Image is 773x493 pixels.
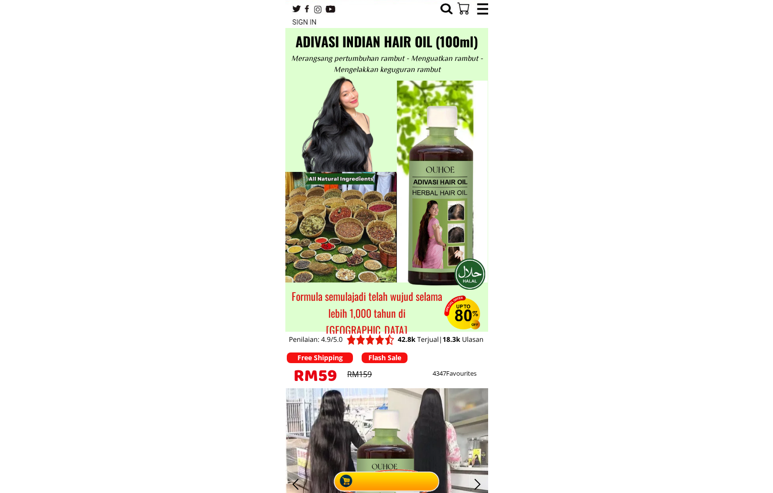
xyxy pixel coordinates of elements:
[290,31,483,53] h3: ADIVASI INDIAN HAIR OIL (100ml)
[433,368,487,379] div: 4347Favourites
[347,368,390,381] div: RM159
[287,352,353,363] p: Free Shipping
[288,288,445,339] h3: Formula semulajadi telah wujud selama lebih 1,000 tahun di [GEOGRAPHIC_DATA]
[288,53,485,75] h3: Merangsang pertumbuhan rambut - Menguatkan rambut - Mengelakkan keguguran rambut
[362,352,408,363] p: Flash Sale
[294,364,347,392] h3: RM59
